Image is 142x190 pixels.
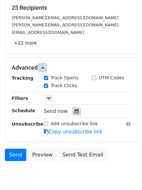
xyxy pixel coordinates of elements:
a: Send Test Email [58,149,108,161]
a: Send [5,149,26,161]
h5: 25 Recipients [12,4,130,11]
small: [PERSON_NAME][EMAIL_ADDRESS][DOMAIN_NAME] [12,15,119,20]
iframe: Chat Widget [110,159,142,190]
span: Send now [44,108,68,114]
label: Add unsubscribe link [51,120,98,127]
strong: Filters [12,96,28,101]
h5: Advanced [12,64,130,71]
label: UTM Codes [99,75,124,81]
a: Preview [28,149,57,161]
label: Track Clicks [51,82,77,89]
small: [PERSON_NAME][EMAIL_ADDRESS][DOMAIN_NAME] [12,22,119,27]
a: Copy unsubscribe link [44,129,102,135]
label: Track Opens [51,75,79,81]
strong: Schedule [12,108,35,113]
strong: Tracking [12,75,33,81]
a: +22 more [12,39,39,47]
strong: Unsubscribe [12,121,44,127]
small: [EMAIL_ADDRESS][DOMAIN_NAME] [12,30,84,35]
